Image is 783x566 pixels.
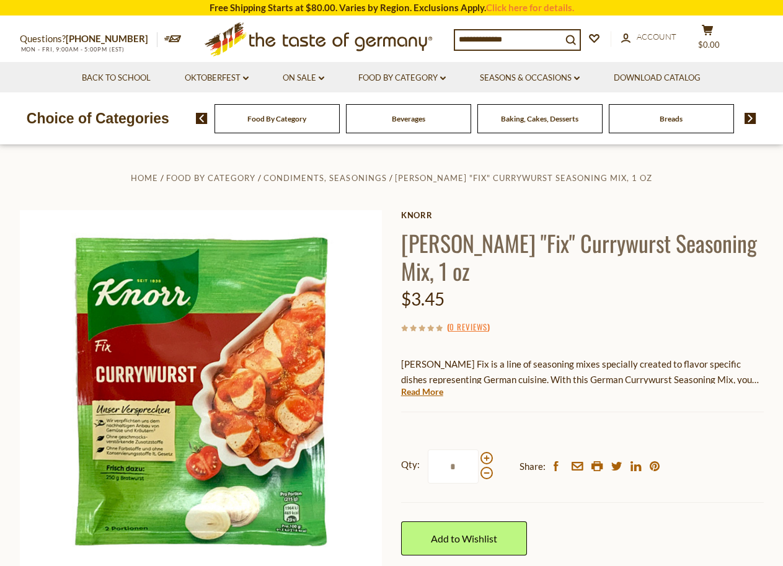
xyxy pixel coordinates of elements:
a: Food By Category [166,173,255,183]
img: previous arrow [196,113,208,124]
a: Oktoberfest [185,71,249,85]
span: $0.00 [698,40,720,50]
a: Add to Wishlist [401,521,527,555]
span: $3.45 [401,288,445,309]
a: 0 Reviews [449,321,487,334]
a: Condiments, Seasonings [263,173,386,183]
p: Questions? [20,31,157,47]
a: Account [621,30,676,44]
a: Beverages [392,114,425,123]
a: On Sale [283,71,324,85]
a: Back to School [82,71,151,85]
a: Download Catalog [614,71,701,85]
img: next arrow [745,113,756,124]
span: Account [637,32,676,42]
a: Seasons & Occasions [480,71,580,85]
input: Qty: [428,449,479,484]
p: [PERSON_NAME] Fix is a line of seasoning mixes specially created to flavor specific dishes repres... [401,356,764,387]
a: Click here for details. [486,2,574,13]
span: MON - FRI, 9:00AM - 5:00PM (EST) [20,46,125,53]
a: Read More [401,386,443,398]
button: $0.00 [689,24,727,55]
span: Share: [520,459,546,474]
a: Breads [660,114,683,123]
a: Knorr [401,210,764,220]
a: [PHONE_NUMBER] [66,33,148,44]
span: ( ) [447,321,490,333]
a: Food By Category [358,71,446,85]
a: Home [131,173,158,183]
a: Food By Category [247,114,306,123]
strong: Qty: [401,457,420,472]
a: Baking, Cakes, Desserts [501,114,578,123]
h1: [PERSON_NAME] "Fix" Currywurst Seasoning Mix, 1 oz [401,229,764,285]
a: [PERSON_NAME] "Fix" Currywurst Seasoning Mix, 1 oz [395,173,652,183]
